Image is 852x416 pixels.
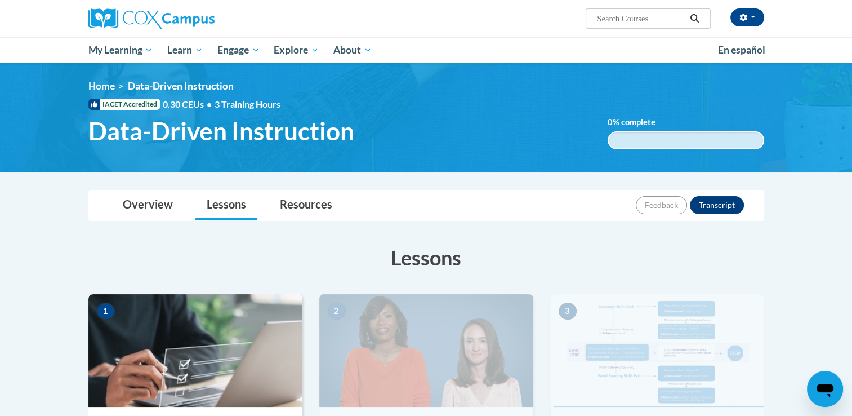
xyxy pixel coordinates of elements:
[274,43,319,57] span: Explore
[608,116,672,129] label: % complete
[269,191,344,220] a: Resources
[111,191,184,220] a: Overview
[88,8,302,29] a: Cox Campus
[88,80,115,92] a: Home
[328,303,346,320] span: 2
[97,303,115,320] span: 1
[608,117,613,127] span: 0
[215,99,280,109] span: 3 Training Hours
[333,43,372,57] span: About
[636,196,687,214] button: Feedback
[167,43,203,57] span: Learn
[195,191,257,220] a: Lessons
[163,98,215,110] span: 0.30 CEUs
[88,116,354,146] span: Data-Driven Instruction
[266,37,326,63] a: Explore
[550,294,764,407] img: Course Image
[88,244,764,272] h3: Lessons
[711,38,773,62] a: En español
[160,37,210,63] a: Learn
[72,37,781,63] div: Main menu
[730,8,764,26] button: Account Settings
[88,99,160,110] span: IACET Accredited
[690,196,744,214] button: Transcript
[559,303,577,320] span: 3
[718,44,765,56] span: En español
[88,8,215,29] img: Cox Campus
[88,43,153,57] span: My Learning
[207,99,212,109] span: •
[81,37,160,63] a: My Learning
[210,37,267,63] a: Engage
[807,371,843,407] iframe: Button to launch messaging window
[88,294,302,407] img: Course Image
[326,37,379,63] a: About
[319,294,533,407] img: Course Image
[217,43,260,57] span: Engage
[596,12,686,25] input: Search Courses
[686,12,703,25] button: Search
[128,80,234,92] span: Data-Driven Instruction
